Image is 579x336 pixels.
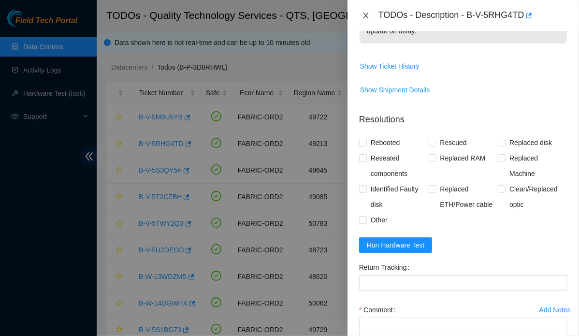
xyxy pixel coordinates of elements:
label: Return Tracking [359,260,414,275]
span: Replaced ETH/Power cable [436,181,498,212]
span: close [362,12,370,19]
p: Resolutions [359,105,567,126]
label: Comment [359,302,400,318]
div: Add Notes [539,307,571,313]
button: Add Notes [539,302,571,318]
span: Other [367,212,391,228]
span: Rescued [436,135,471,150]
div: TODOs - Description - B-V-5RHG4TD [378,8,567,23]
span: Run Hardware Test [367,240,425,250]
span: Show Shipment Details [360,85,430,95]
span: Replaced disk [506,135,556,150]
button: Show Ticket History [360,58,420,74]
span: Reseated components [367,150,429,181]
span: Replaced RAM [436,150,490,166]
button: Close [359,11,373,20]
button: Show Shipment Details [360,82,431,98]
input: Return Tracking [359,275,567,291]
span: Show Ticket History [360,61,420,72]
span: Identified Faulty disk [367,181,429,212]
button: Run Hardware Test [359,237,433,253]
span: Rebooted [367,135,404,150]
span: Clean/Replaced optic [506,181,567,212]
span: Replaced Machine [506,150,567,181]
